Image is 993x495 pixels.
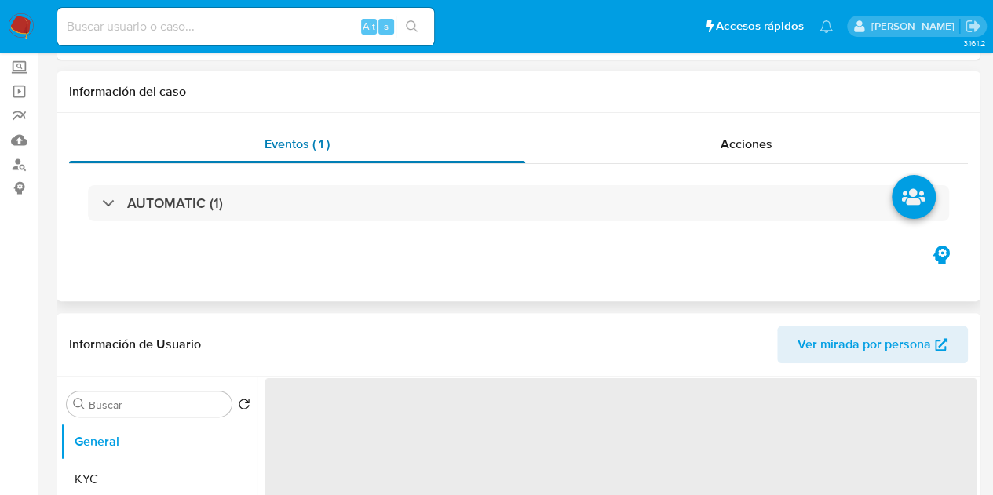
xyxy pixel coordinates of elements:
h3: AUTOMATIC (1) [127,195,223,212]
span: s [384,19,389,34]
button: Ver mirada por persona [777,326,968,363]
span: Alt [363,19,375,34]
a: Salir [965,18,981,35]
input: Buscar usuario o caso... [57,16,434,37]
span: Acciones [721,135,772,153]
a: Notificaciones [820,20,833,33]
h1: Información del caso [69,84,968,100]
h1: Información de Usuario [69,337,201,352]
span: Accesos rápidos [716,18,804,35]
input: Buscar [89,398,225,412]
button: Buscar [73,398,86,410]
span: 3.161.2 [962,37,985,49]
button: Volver al orden por defecto [238,398,250,415]
button: General [60,423,257,460]
span: Eventos ( 1 ) [265,135,330,153]
button: search-icon [396,16,428,38]
p: loui.hernandezrodriguez@mercadolibre.com.mx [871,19,959,34]
span: Ver mirada por persona [798,326,931,363]
div: AUTOMATIC (1) [88,185,949,221]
